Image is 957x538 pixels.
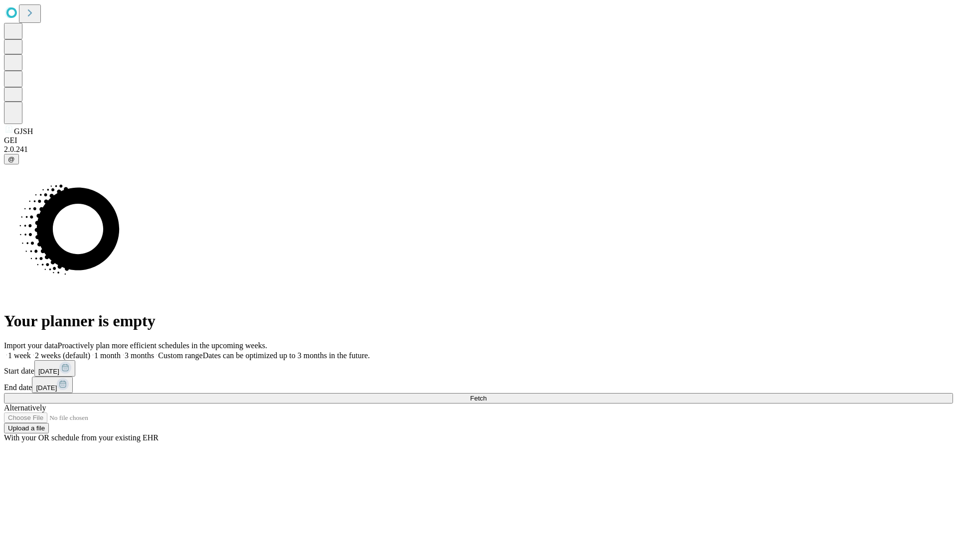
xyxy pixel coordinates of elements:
button: @ [4,154,19,164]
h1: Your planner is empty [4,312,953,330]
div: Start date [4,360,953,377]
span: GJSH [14,127,33,135]
button: [DATE] [34,360,75,377]
button: [DATE] [32,377,73,393]
span: Proactively plan more efficient schedules in the upcoming weeks. [58,341,267,350]
div: End date [4,377,953,393]
span: 3 months [125,351,154,360]
span: With your OR schedule from your existing EHR [4,433,159,442]
button: Upload a file [4,423,49,433]
span: [DATE] [36,384,57,392]
div: GEI [4,136,953,145]
span: Import your data [4,341,58,350]
span: 1 month [94,351,121,360]
span: Dates can be optimized up to 3 months in the future. [203,351,370,360]
span: Fetch [470,395,486,402]
button: Fetch [4,393,953,403]
span: Alternatively [4,403,46,412]
span: 1 week [8,351,31,360]
span: [DATE] [38,368,59,375]
span: @ [8,155,15,163]
span: Custom range [158,351,202,360]
span: 2 weeks (default) [35,351,90,360]
div: 2.0.241 [4,145,953,154]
